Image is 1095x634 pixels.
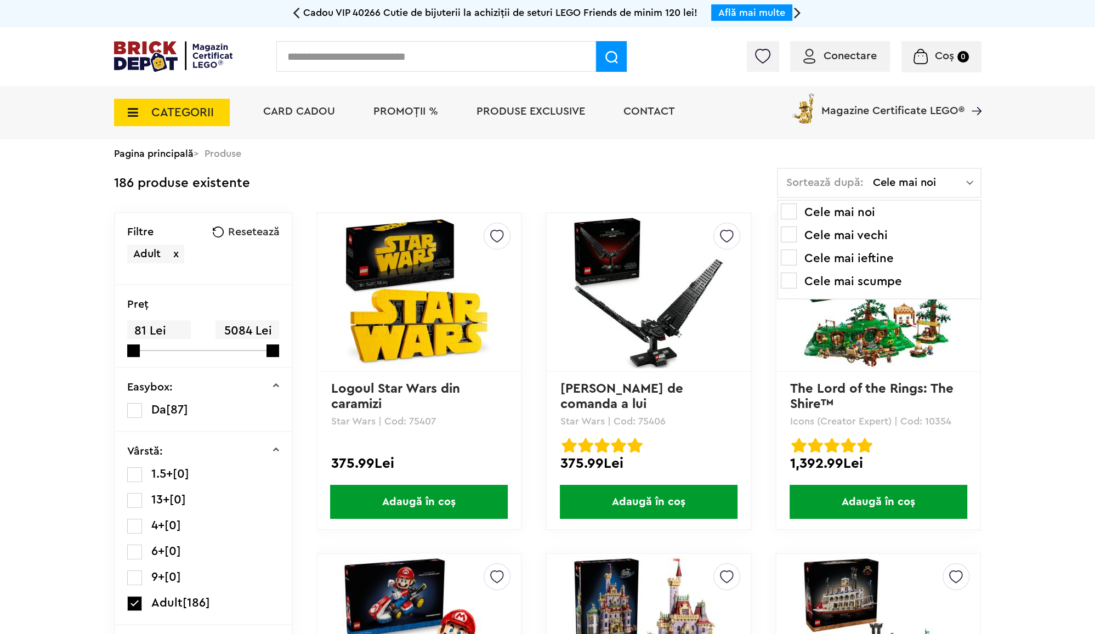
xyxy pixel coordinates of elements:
[790,456,966,471] div: 1,392.99Lei
[560,382,687,426] a: [PERSON_NAME] de comanda a lui [PERSON_NAME]
[776,485,980,519] a: Adaugă în coș
[808,438,823,453] img: Evaluare cu stele
[164,519,181,531] span: [0]
[173,248,179,259] span: x
[114,149,194,158] a: Pagina principală
[857,438,872,453] img: Evaluare cu stele
[373,106,438,117] a: PROMOȚII %
[957,51,969,63] small: 0
[228,227,280,237] span: Resetează
[718,8,785,18] a: Află mai multe
[790,485,967,519] span: Adaugă în coș
[560,456,736,471] div: 375.99Lei
[791,438,807,453] img: Evaluare cu stele
[127,299,149,310] p: Preţ
[560,485,737,519] span: Adaugă în coș
[151,545,164,557] span: 6+
[824,50,877,61] span: Conectare
[151,468,173,480] span: 1.5+
[964,91,981,102] a: Magazine Certificate LEGO®
[781,227,978,244] li: Cele mai vechi
[781,203,978,221] li: Cele mai noi
[173,468,189,480] span: [0]
[215,320,279,342] span: 5084 Lei
[151,519,164,531] span: 4+
[169,494,186,506] span: [0]
[127,227,154,237] p: Filtre
[572,216,725,369] img: Naveta de comanda a lui Kylo Ren
[331,382,464,411] a: Logoul Star Wars din caramizi
[627,438,643,453] img: Evaluare cu stele
[127,446,163,457] p: Vârstă:
[594,438,610,453] img: Evaluare cu stele
[623,106,675,117] a: Contact
[547,485,750,519] a: Adaugă în coș
[151,571,164,583] span: 9+
[821,91,964,116] span: Magazine Certificate LEGO®
[114,168,250,199] div: 186 produse existente
[331,416,507,426] p: Star Wars | Cod: 75407
[166,404,188,416] span: [87]
[841,438,856,453] img: Evaluare cu stele
[127,382,173,393] p: Easybox:
[317,485,521,519] a: Adaugă în coș
[183,597,210,609] span: [186]
[560,416,736,426] p: Star Wars | Cod: 75406
[790,382,957,411] a: The Lord of the Rings: The Shire™
[790,416,966,426] p: Icons (Creator Expert) | Cod: 10354
[127,320,191,342] span: 81 Lei
[151,106,214,118] span: CATEGORII
[873,177,966,188] span: Cele mai noi
[561,438,577,453] img: Evaluare cu stele
[303,8,697,18] span: Cadou VIP 40266 Cutie de bijuterii la achiziții de seturi LEGO Friends de minim 120 lei!
[781,250,978,267] li: Cele mai ieftine
[151,597,183,609] span: Adult
[611,438,626,453] img: Evaluare cu stele
[803,50,877,61] a: Conectare
[781,273,978,290] li: Cele mai scumpe
[342,216,496,369] img: Logoul Star Wars din caramizi
[476,106,585,117] a: Produse exclusive
[935,50,954,61] span: Coș
[824,438,839,453] img: Evaluare cu stele
[114,139,981,168] div: > Produse
[263,106,335,117] a: Card Cadou
[164,545,181,557] span: [0]
[331,456,507,471] div: 375.99Lei
[578,438,593,453] img: Evaluare cu stele
[164,571,181,583] span: [0]
[330,485,508,519] span: Adaugă în coș
[133,248,161,259] span: Adult
[151,404,166,416] span: Da
[786,177,864,188] span: Sortează după:
[151,494,169,506] span: 13+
